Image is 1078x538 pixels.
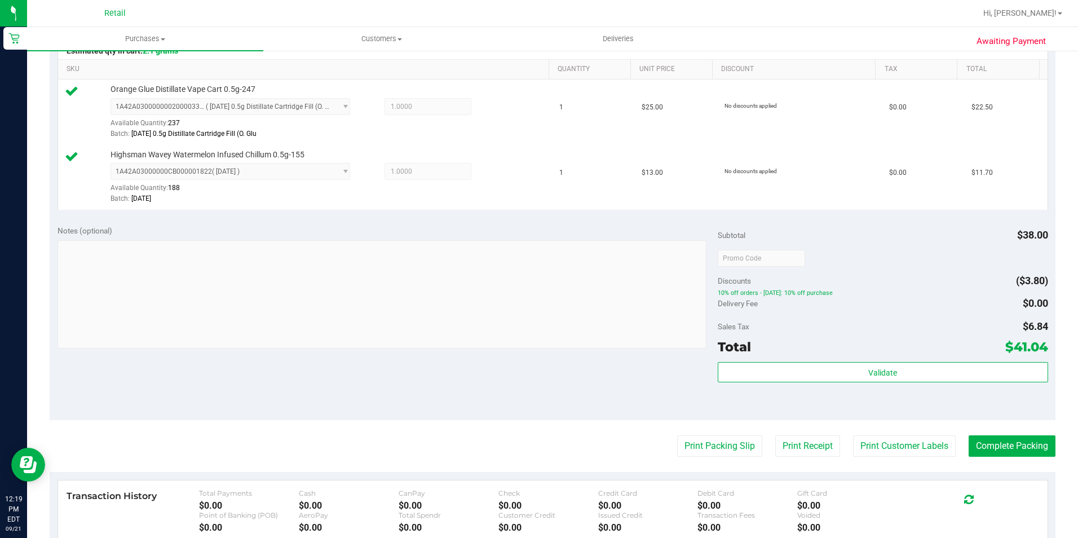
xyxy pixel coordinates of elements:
[977,35,1046,48] span: Awaiting Payment
[718,231,745,240] span: Subtotal
[598,489,698,497] div: Credit Card
[642,167,663,178] span: $13.00
[983,8,1057,17] span: Hi, [PERSON_NAME]!
[1016,275,1048,286] span: ($3.80)
[498,489,598,497] div: Check
[697,522,797,533] div: $0.00
[498,500,598,511] div: $0.00
[797,489,897,497] div: Gift Card
[399,489,498,497] div: CanPay
[111,84,255,95] span: Orange Glue Distillate Vape Cart 0.5g-247
[111,115,363,137] div: Available Quantity:
[498,511,598,519] div: Customer Credit
[299,500,399,511] div: $0.00
[853,435,956,457] button: Print Customer Labels
[1005,339,1048,355] span: $41.04
[263,27,500,51] a: Customers
[969,435,1055,457] button: Complete Packing
[1017,229,1048,241] span: $38.00
[889,167,907,178] span: $0.00
[498,522,598,533] div: $0.00
[27,34,263,44] span: Purchases
[399,511,498,519] div: Total Spendr
[718,322,749,331] span: Sales Tax
[971,102,993,113] span: $22.50
[111,195,130,202] span: Batch:
[598,500,698,511] div: $0.00
[559,167,563,178] span: 1
[11,448,45,482] iframe: Resource center
[5,494,22,524] p: 12:19 PM EDT
[131,195,151,202] span: [DATE]
[885,65,953,74] a: Tax
[868,368,897,377] span: Validate
[697,500,797,511] div: $0.00
[8,33,20,44] inline-svg: Retail
[111,180,363,202] div: Available Quantity:
[168,184,180,192] span: 188
[718,299,758,308] span: Delivery Fee
[199,511,299,519] div: Point of Banking (POB)
[598,511,698,519] div: Issued Credit
[399,500,498,511] div: $0.00
[797,522,897,533] div: $0.00
[104,8,126,18] span: Retail
[677,435,762,457] button: Print Packing Slip
[718,250,805,267] input: Promo Code
[67,65,544,74] a: SKU
[199,522,299,533] div: $0.00
[399,522,498,533] div: $0.00
[199,500,299,511] div: $0.00
[724,103,777,109] span: No discounts applied
[797,500,897,511] div: $0.00
[199,489,299,497] div: Total Payments
[642,102,663,113] span: $25.00
[718,339,751,355] span: Total
[559,102,563,113] span: 1
[797,511,897,519] div: Voided
[1023,320,1048,332] span: $6.84
[111,149,304,160] span: Highsman Wavey Watermelon Infused Chillum 0.5g-155
[721,65,871,74] a: Discount
[889,102,907,113] span: $0.00
[718,271,751,291] span: Discounts
[639,65,708,74] a: Unit Price
[587,34,649,44] span: Deliveries
[697,489,797,497] div: Debit Card
[264,34,499,44] span: Customers
[724,168,777,174] span: No discounts applied
[966,65,1035,74] a: Total
[598,522,698,533] div: $0.00
[27,27,263,51] a: Purchases
[971,167,993,178] span: $11.70
[558,65,626,74] a: Quantity
[718,362,1048,382] button: Validate
[299,511,399,519] div: AeroPay
[697,511,797,519] div: Transaction Fees
[58,226,112,235] span: Notes (optional)
[168,119,180,127] span: 237
[718,289,1048,297] span: 10% off orders - [DATE]: 10% off purchase
[131,130,257,138] span: [DATE] 0.5g Distillate Cartridge Fill (O. Glu
[299,489,399,497] div: Cash
[5,524,22,533] p: 09/21
[111,130,130,138] span: Batch:
[299,522,399,533] div: $0.00
[775,435,840,457] button: Print Receipt
[500,27,736,51] a: Deliveries
[1023,297,1048,309] span: $0.00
